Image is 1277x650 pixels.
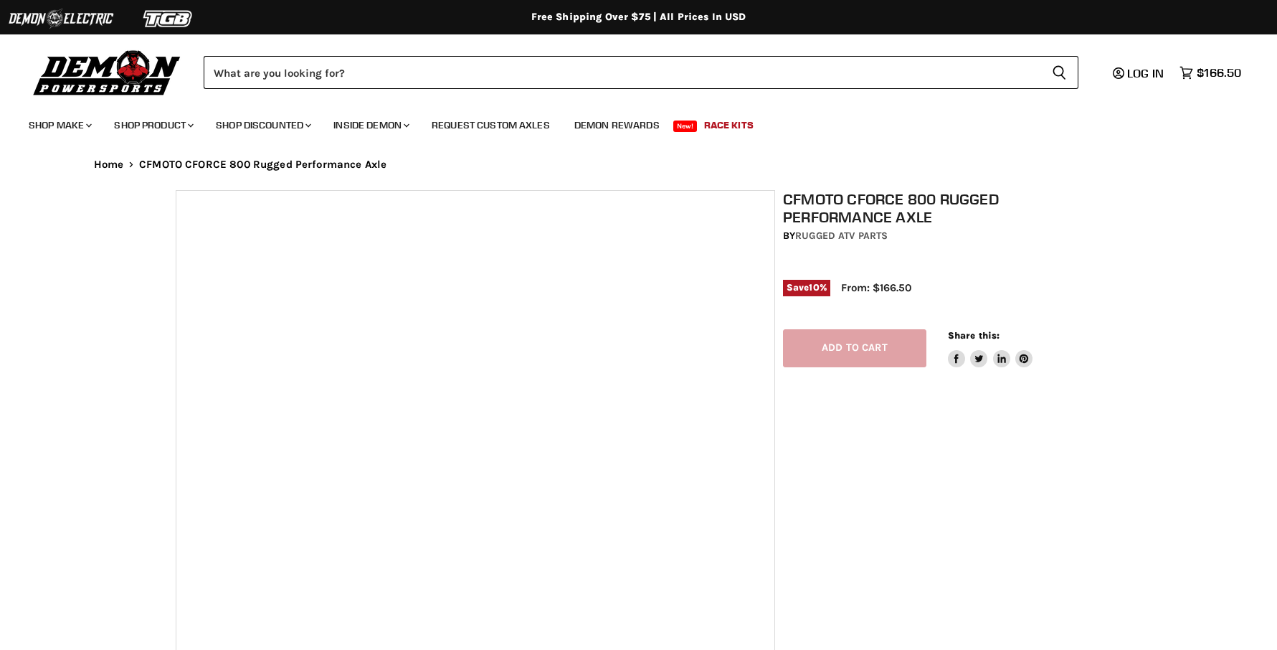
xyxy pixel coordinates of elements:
[1127,66,1164,80] span: Log in
[139,159,386,171] span: CFMOTO CFORCE 800 Rugged Performance Axle
[948,329,1033,367] aside: Share this:
[18,105,1238,140] ul: Main menu
[204,56,1040,89] input: Search
[1172,62,1248,83] a: $166.50
[94,159,124,171] a: Home
[7,5,115,32] img: Demon Electric Logo 2
[1197,66,1241,80] span: $166.50
[65,159,1212,171] nav: Breadcrumbs
[65,11,1212,24] div: Free Shipping Over $75 | All Prices In USD
[205,110,320,140] a: Shop Discounted
[323,110,418,140] a: Inside Demon
[204,56,1078,89] form: Product
[421,110,561,140] a: Request Custom Axles
[809,282,819,293] span: 10
[115,5,222,32] img: TGB Logo 2
[948,330,1000,341] span: Share this:
[673,121,698,132] span: New!
[783,190,1110,226] h1: CFMOTO CFORCE 800 Rugged Performance Axle
[795,230,888,242] a: Rugged ATV Parts
[693,110,764,140] a: Race Kits
[564,110,670,140] a: Demon Rewards
[783,228,1110,244] div: by
[103,110,202,140] a: Shop Product
[18,110,100,140] a: Shop Make
[1106,67,1172,80] a: Log in
[841,281,911,294] span: From: $166.50
[29,47,186,98] img: Demon Powersports
[783,280,830,296] span: Save %
[1040,56,1078,89] button: Search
